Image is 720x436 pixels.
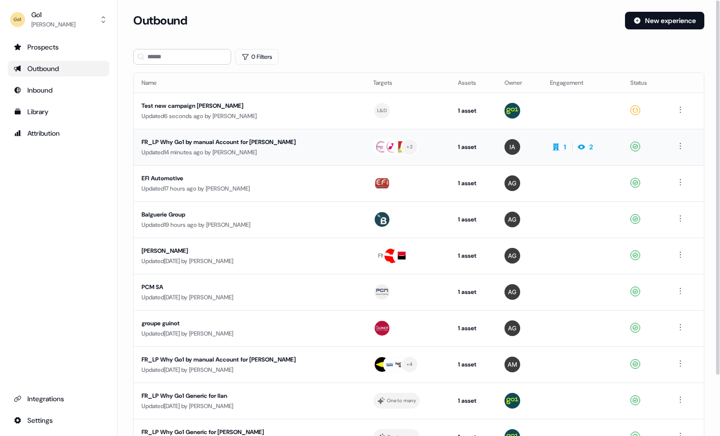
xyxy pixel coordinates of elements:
[142,137,322,147] div: FR_LP Why Go1 by manual Account for [PERSON_NAME]
[14,128,103,138] div: Attribution
[142,329,358,339] div: Updated [DATE] by [PERSON_NAME]
[458,251,489,261] div: 1 asset
[625,12,704,29] button: New experience
[365,73,450,93] th: Targets
[542,73,623,93] th: Engagement
[142,184,358,194] div: Updated 17 hours ago by [PERSON_NAME]
[8,39,109,55] a: Go to prospects
[14,107,103,117] div: Library
[134,73,365,93] th: Name
[142,282,322,292] div: PCM SA
[142,355,322,364] div: FR_LP Why Go1 by manual Account for [PERSON_NAME]
[564,142,566,152] div: 1
[142,365,358,375] div: Updated [DATE] by [PERSON_NAME]
[504,248,520,264] img: Aya
[235,49,279,65] button: 0 Filters
[504,320,520,336] img: Aya
[142,391,322,401] div: FR_LP Why Go1 Generic for Ilan
[504,393,520,409] img: Antoine
[458,215,489,224] div: 1 asset
[8,391,109,407] a: Go to integrations
[504,212,520,227] img: Aya
[142,111,358,121] div: Updated 6 seconds ago by [PERSON_NAME]
[31,20,75,29] div: [PERSON_NAME]
[458,178,489,188] div: 1 asset
[458,323,489,333] div: 1 asset
[387,396,416,405] div: One to many
[142,210,322,219] div: Balguerie Group
[8,82,109,98] a: Go to Inbound
[142,292,358,302] div: Updated [DATE] by [PERSON_NAME]
[8,8,109,31] button: Go1[PERSON_NAME]
[458,287,489,297] div: 1 asset
[142,147,358,157] div: Updated 14 minutes ago by [PERSON_NAME]
[14,415,103,425] div: Settings
[142,173,322,183] div: EFI Automotive
[497,73,542,93] th: Owner
[142,401,358,411] div: Updated [DATE] by [PERSON_NAME]
[31,10,75,20] div: Go1
[458,396,489,406] div: 1 asset
[450,73,497,93] th: Assets
[14,64,103,73] div: Outbound
[504,284,520,300] img: Aya
[378,251,386,261] div: FM
[407,360,413,369] div: + 4
[623,73,667,93] th: Status
[14,85,103,95] div: Inbound
[142,101,322,111] div: Test new campaign [PERSON_NAME]
[504,357,520,372] img: alexandre
[504,103,520,119] img: Antoine
[142,220,358,230] div: Updated 19 hours ago by [PERSON_NAME]
[142,318,322,328] div: groupe guinot
[133,13,187,28] h3: Outbound
[407,143,412,151] div: + 2
[589,142,593,152] div: 2
[8,412,109,428] a: Go to integrations
[504,175,520,191] img: Aya
[14,42,103,52] div: Prospects
[8,104,109,120] a: Go to templates
[8,61,109,76] a: Go to outbound experience
[8,125,109,141] a: Go to attribution
[458,142,489,152] div: 1 asset
[458,360,489,369] div: 1 asset
[142,256,358,266] div: Updated [DATE] by [PERSON_NAME]
[14,394,103,404] div: Integrations
[504,139,520,155] img: Ilan
[142,246,322,256] div: [PERSON_NAME]
[377,106,387,115] div: L&D
[458,106,489,116] div: 1 asset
